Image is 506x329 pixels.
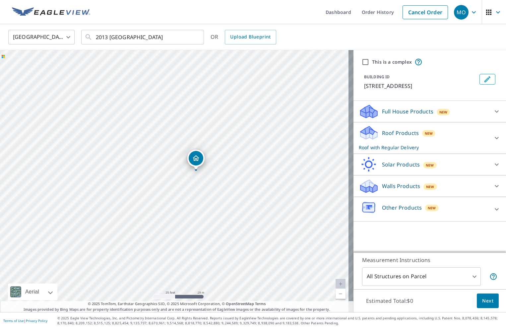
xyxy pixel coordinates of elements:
[362,256,497,264] p: Measurement Instructions
[26,318,47,323] a: Privacy Policy
[382,107,433,115] p: Full House Products
[364,74,390,80] p: BUILDING ID
[359,103,501,119] div: Full House ProductsNew
[426,163,434,168] span: New
[226,301,254,306] a: OpenStreetMap
[57,316,503,326] p: © 2025 Eagle View Technologies, Inc. and Pictometry International Corp. All Rights Reserved. Repo...
[372,59,412,65] label: This is a complex
[382,129,419,137] p: Roof Products
[3,319,47,323] p: |
[336,289,346,299] a: Current Level 20, Zoom Out
[211,30,276,44] div: OR
[8,28,75,46] div: [GEOGRAPHIC_DATA]
[187,150,205,170] div: Dropped pin, building 1, Residential property, 2013 Stoneleigh Trl Monument, CO 80132
[225,30,276,44] a: Upload Blueprint
[96,28,190,46] input: Search by address or latitude-longitude
[23,284,41,300] div: Aerial
[359,200,501,219] div: Other ProductsNew
[336,279,346,289] a: Current Level 20, Zoom In Disabled
[359,144,489,151] p: Roof with Regular Delivery
[382,161,420,168] p: Solar Products
[12,7,90,17] img: EV Logo
[364,82,477,90] p: [STREET_ADDRESS]
[477,294,499,308] button: Next
[403,5,448,19] a: Cancel Order
[382,182,420,190] p: Walls Products
[362,267,481,286] div: All Structures on Parcel
[230,33,271,41] span: Upload Blueprint
[359,125,501,151] div: Roof ProductsNewRoof with Regular Delivery
[439,109,448,115] span: New
[255,301,266,306] a: Terms
[428,205,436,211] span: New
[8,284,57,300] div: Aerial
[88,301,266,307] span: © 2025 TomTom, Earthstar Geographics SIO, © 2025 Microsoft Corporation, ©
[361,294,418,308] p: Estimated Total: $0
[3,318,24,323] a: Terms of Use
[382,204,422,212] p: Other Products
[426,184,434,189] span: New
[479,74,495,85] button: Edit building 1
[454,5,469,20] div: MO
[482,297,493,305] span: Next
[425,131,433,136] span: New
[359,178,501,194] div: Walls ProductsNew
[359,157,501,172] div: Solar ProductsNew
[489,273,497,281] span: Your report will include each building or structure inside the parcel boundary. In some cases, du...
